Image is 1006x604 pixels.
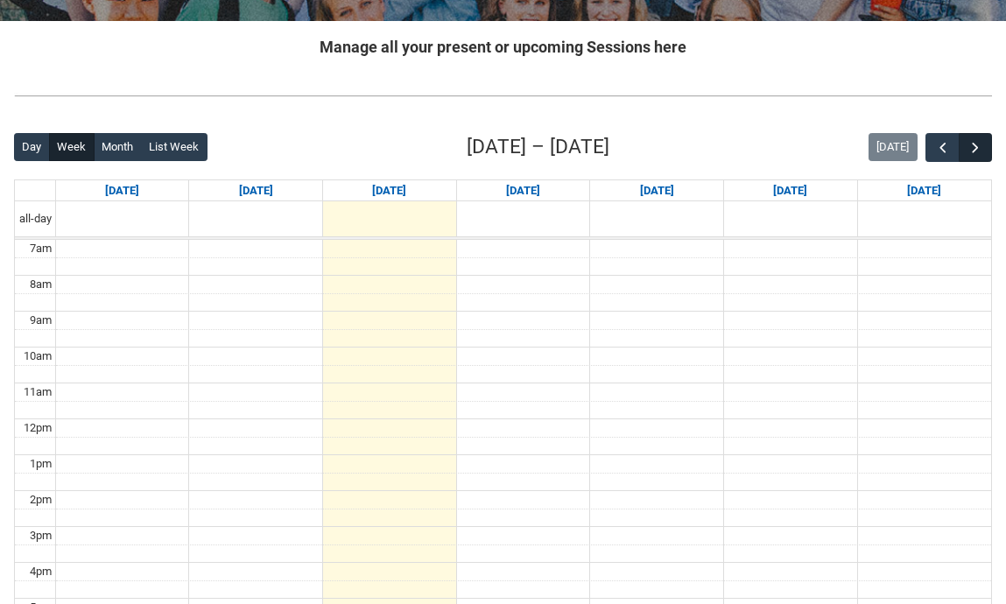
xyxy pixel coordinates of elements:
span: all-day [16,210,55,228]
a: Go to September 10, 2025 [503,180,544,201]
a: Go to September 9, 2025 [369,180,410,201]
button: Next Week [959,133,992,162]
div: 10am [20,348,55,365]
button: [DATE] [869,133,918,161]
div: 9am [26,312,55,329]
button: List Week [141,133,208,161]
a: Go to September 7, 2025 [102,180,143,201]
button: Week [49,133,95,161]
div: 2pm [26,491,55,509]
div: 4pm [26,563,55,580]
h2: Manage all your present or upcoming Sessions here [14,35,992,59]
div: 3pm [26,527,55,544]
div: 12pm [20,419,55,437]
img: REDU_GREY_LINE [14,88,992,104]
div: 8am [26,276,55,293]
a: Go to September 12, 2025 [770,180,811,201]
a: Go to September 11, 2025 [637,180,678,201]
a: Go to September 13, 2025 [904,180,945,201]
button: Month [94,133,142,161]
div: 7am [26,240,55,257]
button: Day [14,133,50,161]
div: 11am [20,383,55,401]
button: Previous Week [925,133,959,162]
h2: [DATE] – [DATE] [467,132,609,162]
div: 1pm [26,455,55,473]
a: Go to September 8, 2025 [236,180,277,201]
